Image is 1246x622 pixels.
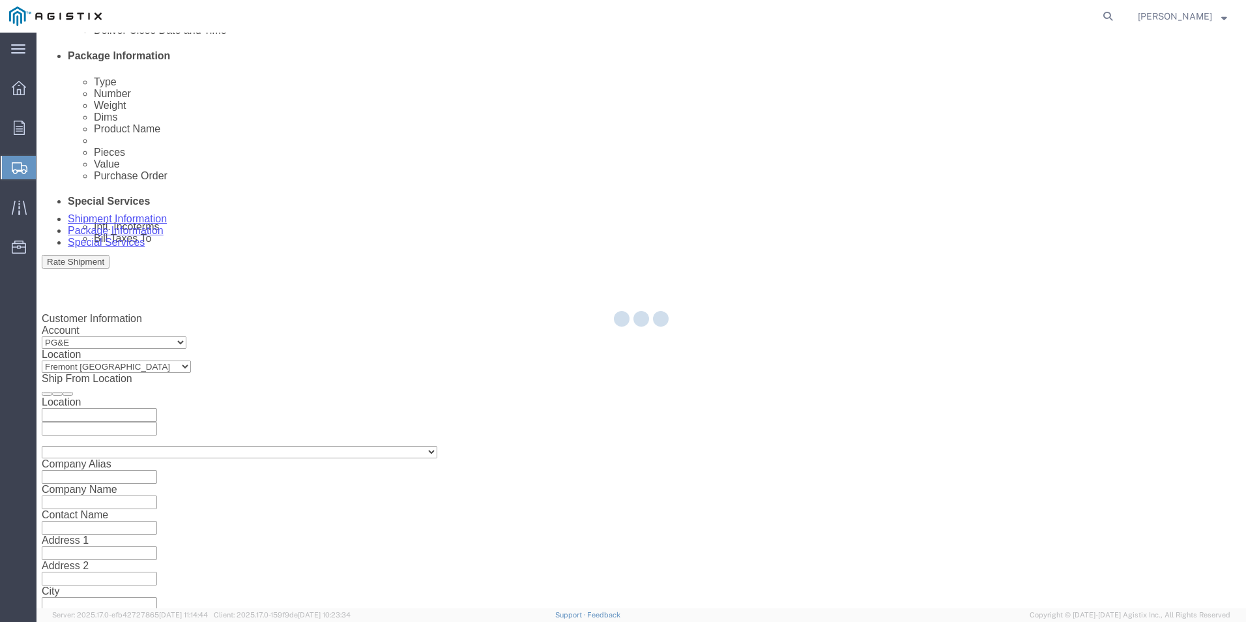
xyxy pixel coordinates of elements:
[214,611,351,619] span: Client: 2025.17.0-159f9de
[1137,8,1228,24] button: [PERSON_NAME]
[298,611,351,619] span: [DATE] 10:23:34
[1030,610,1230,621] span: Copyright © [DATE]-[DATE] Agistix Inc., All Rights Reserved
[9,7,102,26] img: logo
[1138,9,1212,23] span: John Rubino
[555,611,588,619] a: Support
[52,611,208,619] span: Server: 2025.17.0-efb42727865
[587,611,620,619] a: Feedback
[159,611,208,619] span: [DATE] 11:14:44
